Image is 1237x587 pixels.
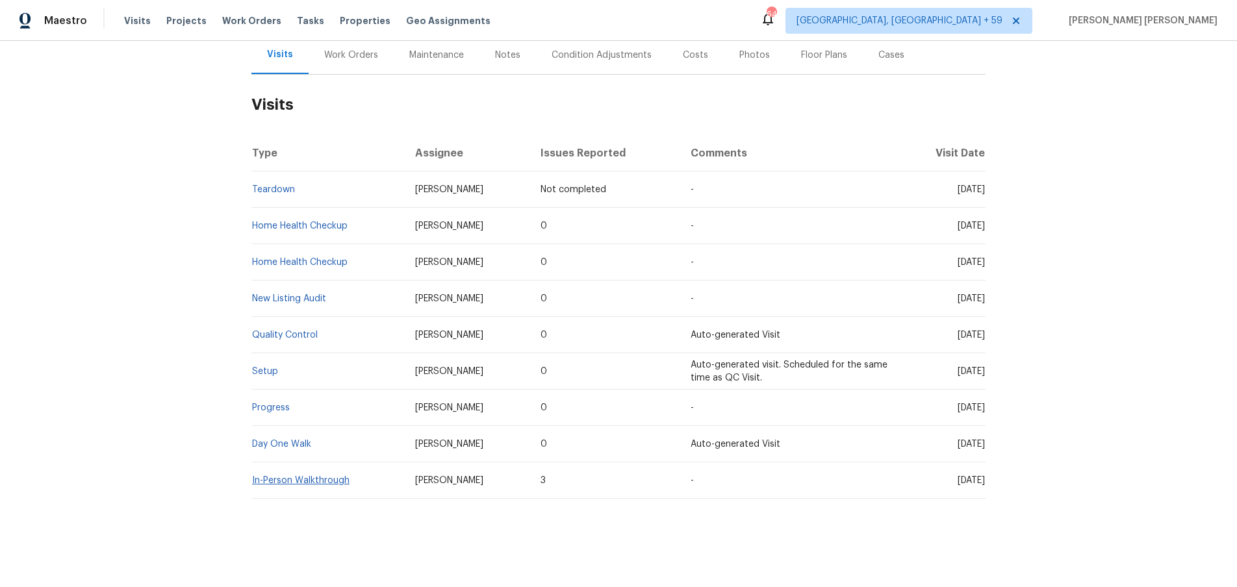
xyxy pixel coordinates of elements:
[691,403,694,412] span: -
[495,49,520,62] div: Notes
[252,185,295,194] a: Teardown
[541,294,547,303] span: 0
[252,294,326,303] a: New Listing Audit
[691,294,694,303] span: -
[683,49,708,62] div: Costs
[958,258,985,267] span: [DATE]
[252,331,318,340] a: Quality Control
[878,49,904,62] div: Cases
[797,14,1002,27] span: [GEOGRAPHIC_DATA], [GEOGRAPHIC_DATA] + 59
[541,367,547,376] span: 0
[691,440,780,449] span: Auto-generated Visit
[767,8,776,21] div: 643
[900,135,986,171] th: Visit Date
[415,476,483,485] span: [PERSON_NAME]
[166,14,207,27] span: Projects
[251,75,986,135] h2: Visits
[541,403,547,412] span: 0
[691,185,694,194] span: -
[958,294,985,303] span: [DATE]
[739,49,770,62] div: Photos
[251,135,405,171] th: Type
[958,185,985,194] span: [DATE]
[801,49,847,62] div: Floor Plans
[415,440,483,449] span: [PERSON_NAME]
[680,135,900,171] th: Comments
[324,49,378,62] div: Work Orders
[691,331,780,340] span: Auto-generated Visit
[340,14,390,27] span: Properties
[541,440,547,449] span: 0
[252,221,348,231] a: Home Health Checkup
[691,360,887,382] span: Auto-generated visit. Scheduled for the same time as QC Visit.
[252,476,350,485] a: In-Person Walkthrough
[530,135,680,171] th: Issues Reported
[222,14,281,27] span: Work Orders
[415,258,483,267] span: [PERSON_NAME]
[297,16,324,25] span: Tasks
[958,221,985,231] span: [DATE]
[267,48,293,61] div: Visits
[1064,14,1218,27] span: [PERSON_NAME] [PERSON_NAME]
[541,258,547,267] span: 0
[958,476,985,485] span: [DATE]
[252,440,311,449] a: Day One Walk
[958,367,985,376] span: [DATE]
[406,14,491,27] span: Geo Assignments
[124,14,151,27] span: Visits
[415,367,483,376] span: [PERSON_NAME]
[541,185,606,194] span: Not completed
[415,185,483,194] span: [PERSON_NAME]
[415,221,483,231] span: [PERSON_NAME]
[958,403,985,412] span: [DATE]
[958,331,985,340] span: [DATE]
[252,403,290,412] a: Progress
[252,367,278,376] a: Setup
[691,476,694,485] span: -
[691,258,694,267] span: -
[541,331,547,340] span: 0
[409,49,464,62] div: Maintenance
[415,294,483,303] span: [PERSON_NAME]
[405,135,531,171] th: Assignee
[552,49,652,62] div: Condition Adjustments
[958,440,985,449] span: [DATE]
[541,221,547,231] span: 0
[691,221,694,231] span: -
[252,258,348,267] a: Home Health Checkup
[415,403,483,412] span: [PERSON_NAME]
[541,476,546,485] span: 3
[415,331,483,340] span: [PERSON_NAME]
[44,14,87,27] span: Maestro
